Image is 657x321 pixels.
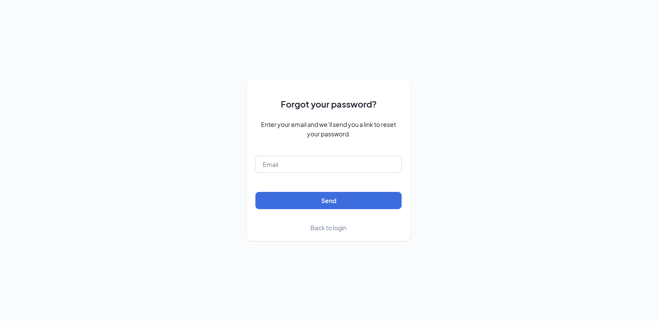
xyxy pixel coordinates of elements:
a: Back to login [310,223,347,232]
input: Email [255,156,402,173]
span: Back to login [310,224,347,231]
span: Enter your email and we’ll send you a link to reset your password. [255,120,402,139]
span: Forgot your password? [281,97,377,111]
button: Send [255,192,402,209]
